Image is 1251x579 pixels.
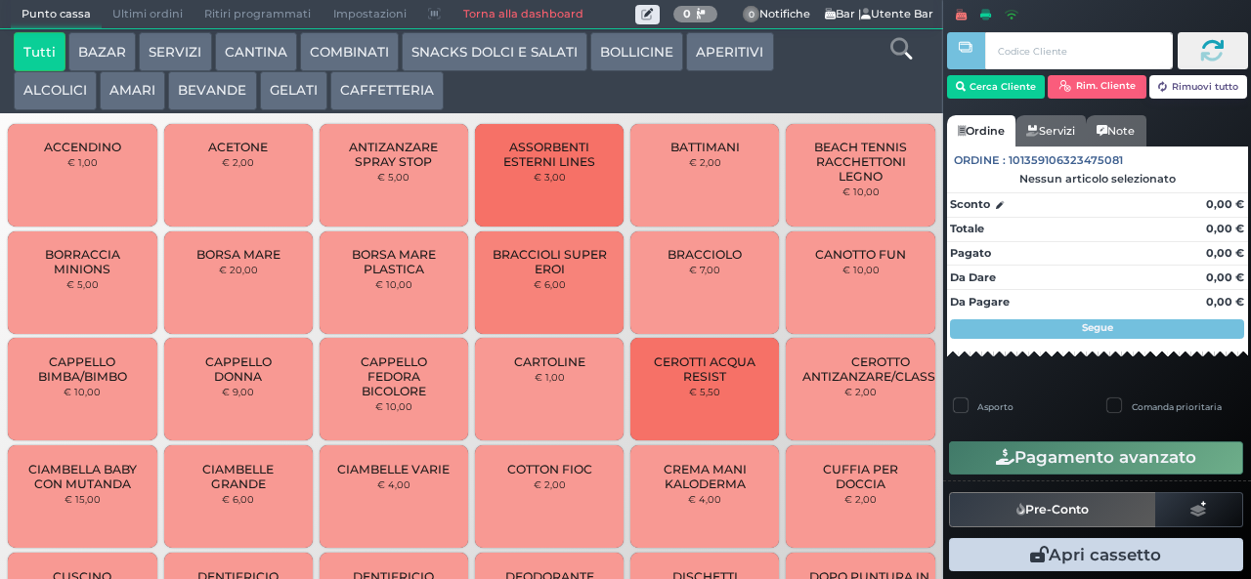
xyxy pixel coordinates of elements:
small: € 20,00 [219,264,258,275]
span: CAPPELLO FEDORA BICOLORE [336,354,453,398]
button: BEVANDE [168,71,256,110]
span: BRACCIOLO [668,247,742,262]
button: CANTINA [215,32,297,71]
button: BOLLICINE [590,32,683,71]
div: Nessun articolo selezionato [947,172,1248,186]
small: € 7,00 [689,264,720,275]
small: € 10,00 [842,186,880,197]
button: ALCOLICI [14,71,97,110]
button: Pre-Conto [949,492,1156,527]
span: CIAMBELLA BABY CON MUTANDA [24,462,141,491]
span: BRACCIOLI SUPER EROI [492,247,608,276]
button: Cerca Cliente [947,75,1046,99]
button: Tutti [14,32,65,71]
button: SNACKS DOLCI E SALATI [402,32,587,71]
a: Servizi [1015,115,1086,146]
button: Apri cassetto [949,538,1243,571]
small: € 10,00 [64,386,101,397]
span: CIAMBELLE VARIE [337,462,450,476]
small: € 9,00 [222,386,254,397]
span: CEROTTI ACQUA RESIST [647,354,763,384]
strong: 0,00 € [1206,295,1244,309]
small: € 1,00 [535,371,565,383]
span: CANOTTO FUN [815,247,906,262]
a: Torna alla dashboard [452,1,593,28]
small: € 6,00 [534,278,566,290]
span: Ritiri programmati [194,1,322,28]
span: CAPPELLO DONNA [180,354,296,384]
button: CAFFETTERIA [330,71,444,110]
strong: 0,00 € [1206,197,1244,211]
label: Comanda prioritaria [1132,400,1222,413]
button: GELATI [260,71,327,110]
span: Punto cassa [11,1,102,28]
strong: 0,00 € [1206,246,1244,260]
small: € 2,00 [844,493,877,505]
small: € 2,00 [534,478,566,490]
button: Rim. Cliente [1048,75,1146,99]
strong: Da Pagare [950,295,1010,309]
span: CREMA MANI KALODERMA [647,462,763,491]
button: APERITIVI [686,32,773,71]
small: € 5,00 [377,171,410,183]
small: € 5,50 [689,386,720,397]
strong: Sconto [950,196,990,213]
small: € 4,00 [377,478,410,490]
small: € 2,00 [222,156,254,168]
span: Ordine : [954,152,1006,169]
strong: 0,00 € [1206,270,1244,284]
b: 0 [683,7,691,21]
span: CARTOLINE [514,354,585,369]
small: € 10,00 [842,264,880,275]
span: Impostazioni [323,1,417,28]
span: ACETONE [208,140,268,154]
small: € 2,00 [844,386,877,397]
button: Rimuovi tutto [1149,75,1248,99]
strong: 0,00 € [1206,222,1244,235]
small: € 4,00 [688,493,721,505]
small: € 10,00 [375,400,412,412]
span: BORSA MARE [196,247,280,262]
small: € 5,00 [66,278,99,290]
span: BEACH TENNIS RACCHETTONI LEGNO [802,140,919,184]
small: € 10,00 [375,278,412,290]
span: CUFFIA PER DOCCIA [802,462,919,491]
span: BORSA MARE PLASTICA [336,247,453,276]
small: € 15,00 [65,493,101,505]
button: AMARI [100,71,165,110]
span: 0 [743,6,760,23]
button: Pagamento avanzato [949,441,1243,475]
button: COMBINATI [300,32,399,71]
span: CAPPELLO BIMBA/BIMBO [24,354,141,384]
strong: Segue [1082,321,1113,334]
a: Ordine [947,115,1015,146]
span: BORRACCIA MINIONS [24,247,141,276]
span: Ultimi ordini [102,1,194,28]
span: BATTIMANI [670,140,740,154]
strong: Totale [950,222,984,235]
span: CIAMBELLE GRANDE [180,462,296,491]
small: € 3,00 [534,171,566,183]
span: ANTIZANZARE SPRAY STOP [336,140,453,169]
button: BAZAR [68,32,136,71]
a: Note [1086,115,1145,146]
span: CEROTTO ANTIZANZARE/CLASSICO [802,354,958,384]
small: € 6,00 [222,493,254,505]
span: COTTON FIOC [507,462,592,476]
span: ACCENDINO [44,140,121,154]
small: € 1,00 [67,156,98,168]
small: € 2,00 [689,156,721,168]
label: Asporto [977,400,1014,413]
strong: Da Dare [950,270,996,284]
input: Codice Cliente [985,32,1172,69]
span: 101359106323475081 [1009,152,1123,169]
button: SERVIZI [139,32,211,71]
strong: Pagato [950,246,991,260]
span: ASSORBENTI ESTERNI LINES [492,140,608,169]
